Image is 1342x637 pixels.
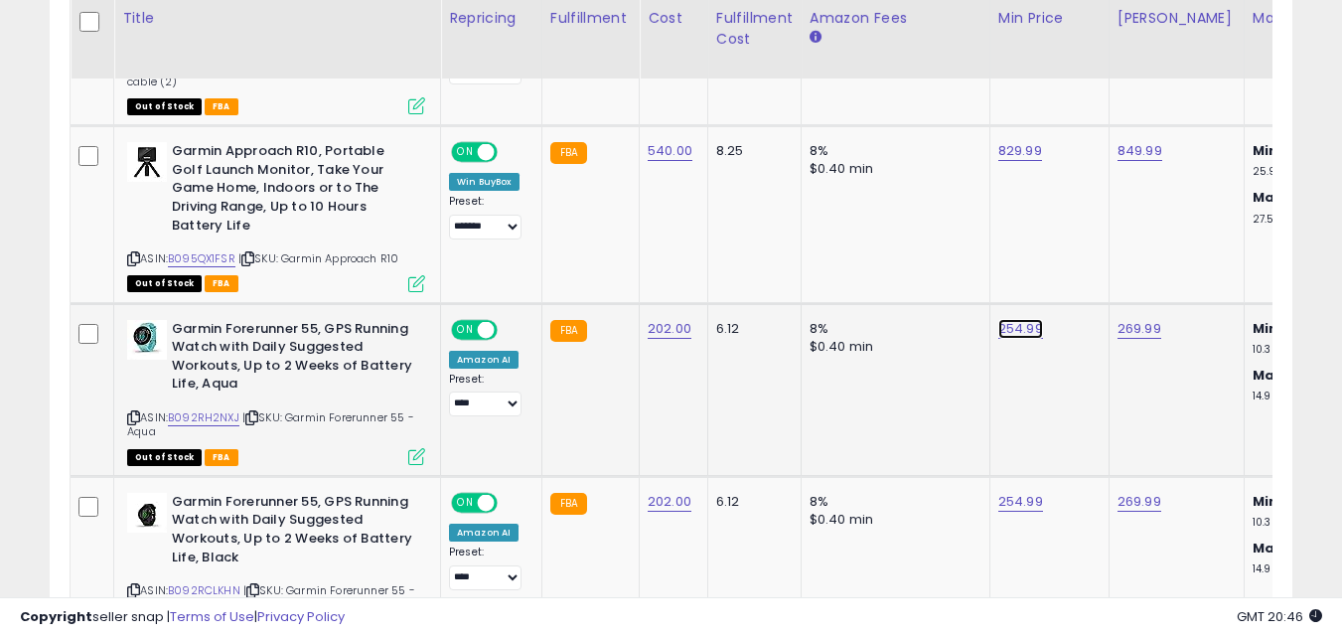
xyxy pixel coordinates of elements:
a: B092RH2NXJ [168,409,239,426]
b: Garmin Forerunner 55, GPS Running Watch with Daily Suggested Workouts, Up to 2 Weeks of Battery L... [172,493,413,571]
div: Title [122,8,432,29]
span: All listings that are currently out of stock and unavailable for purchase on Amazon [127,449,202,466]
span: FBA [205,449,238,466]
div: [PERSON_NAME] [1118,8,1236,29]
span: ON [453,144,478,161]
div: $0.40 min [810,511,974,529]
span: | SKU: Garmin Forerunner 55 - Aqua [127,409,414,439]
span: All listings that are currently out of stock and unavailable for purchase on Amazon [127,275,202,292]
b: Max: [1253,539,1287,557]
span: | SKU: Garmin Approach R10 [238,250,398,266]
a: 829.99 [998,141,1042,161]
b: Max: [1253,188,1287,207]
div: Preset: [449,373,526,417]
div: 8% [810,142,974,160]
a: 254.99 [998,319,1043,339]
div: 6.12 [716,493,786,511]
div: $0.40 min [810,160,974,178]
b: Garmin Approach R10, Portable Golf Launch Monitor, Take Your Game Home, Indoors or to The Driving... [172,142,413,239]
strong: Copyright [20,607,92,626]
div: Fulfillment Cost [716,8,793,50]
small: FBA [550,320,587,342]
div: Fulfillment [550,8,631,29]
div: 8% [810,493,974,511]
a: 202.00 [648,319,691,339]
a: 269.99 [1118,492,1161,512]
b: Garmin Forerunner 55, GPS Running Watch with Daily Suggested Workouts, Up to 2 Weeks of Battery L... [172,320,413,398]
a: 269.99 [1118,319,1161,339]
div: Repricing [449,8,533,29]
img: 41qM-8OBlpS._SL40_.jpg [127,320,167,360]
div: Win BuyBox [449,173,520,191]
img: 31Ra93nqGTS._SL40_.jpg [127,493,167,533]
span: FBA [205,98,238,115]
span: ON [453,321,478,338]
b: Min: [1253,141,1282,160]
span: 2025-10-6 20:46 GMT [1237,607,1322,626]
small: Amazon Fees. [810,29,821,47]
div: Preset: [449,195,526,239]
a: 849.99 [1118,141,1162,161]
span: ON [453,495,478,512]
div: Preset: [449,546,526,590]
div: seller snap | | [20,608,345,627]
a: Terms of Use [170,607,254,626]
a: 202.00 [648,492,691,512]
div: $0.40 min [810,338,974,356]
b: Min: [1253,319,1282,338]
div: 8% [810,320,974,338]
b: Max: [1253,366,1287,385]
small: FBA [550,142,587,164]
a: 540.00 [648,141,692,161]
img: 31R1XdujCjS._SL40_.jpg [127,142,167,182]
span: All listings that are currently out of stock and unavailable for purchase on Amazon [127,98,202,115]
div: 6.12 [716,320,786,338]
b: Min: [1253,492,1282,511]
span: OFF [495,321,526,338]
div: Amazon AI [449,351,519,369]
div: Min Price [998,8,1101,29]
div: 8.25 [716,142,786,160]
span: OFF [495,144,526,161]
div: Amazon AI [449,524,519,542]
a: B095QX1FSR [168,250,235,267]
a: Privacy Policy [257,607,345,626]
small: FBA [550,493,587,515]
span: OFF [495,495,526,512]
span: FBA [205,275,238,292]
div: ASIN: [127,142,425,289]
a: 254.99 [998,492,1043,512]
div: Amazon Fees [810,8,981,29]
div: ASIN: [127,320,425,463]
div: Cost [648,8,699,29]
